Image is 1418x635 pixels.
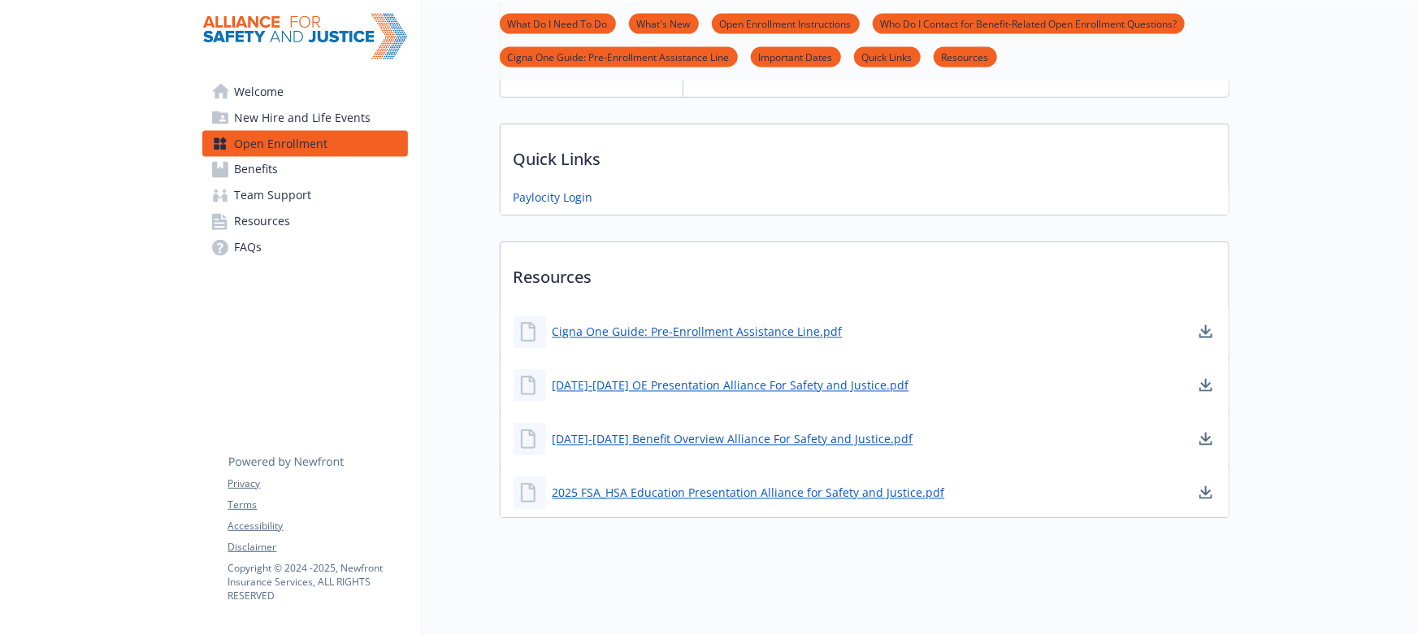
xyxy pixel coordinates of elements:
a: Resources [202,209,408,235]
a: [DATE]-[DATE] Benefit Overview Alliance For Safety and Justice.pdf [553,431,913,448]
a: Terms [228,498,407,512]
p: Resources [501,242,1229,302]
a: Privacy [228,476,407,491]
a: What's New [629,15,699,31]
span: Open Enrollment [235,131,328,157]
a: download document [1196,483,1216,502]
a: Team Support [202,183,408,209]
a: download document [1196,376,1216,395]
a: Welcome [202,79,408,105]
a: Resources [934,49,997,64]
span: Benefits [235,157,279,183]
a: Accessibility [228,519,407,533]
a: download document [1196,322,1216,341]
a: Paylocity Login [514,189,593,207]
a: New Hire and Life Events [202,105,408,131]
a: FAQs [202,235,408,261]
a: Quick Links [854,49,921,64]
span: FAQs [235,235,262,261]
span: Team Support [235,183,312,209]
a: download document [1196,429,1216,449]
a: [DATE]-[DATE] OE Presentation Alliance For Safety and Justice.pdf [553,377,909,394]
span: Resources [235,209,291,235]
span: New Hire and Life Events [235,105,371,131]
p: Quick Links [501,124,1229,185]
a: Open Enrollment Instructions [712,15,860,31]
a: Cigna One Guide: Pre-Enrollment Assistance Line.pdf [553,324,843,341]
a: 2025 FSA_HSA Education Presentation Alliance for Safety and Justice.pdf [553,485,945,502]
p: Copyright © 2024 - 2025 , Newfront Insurance Services, ALL RIGHTS RESERVED [228,561,407,602]
a: Important Dates [751,49,841,64]
a: Benefits [202,157,408,183]
span: Welcome [235,79,284,105]
a: Open Enrollment [202,131,408,157]
a: Disclaimer [228,540,407,555]
a: Cigna One Guide: Pre-Enrollment Assistance Line [500,49,738,64]
a: What Do I Need To Do [500,15,616,31]
a: Who Do I Contact for Benefit-Related Open Enrollment Questions? [873,15,1185,31]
